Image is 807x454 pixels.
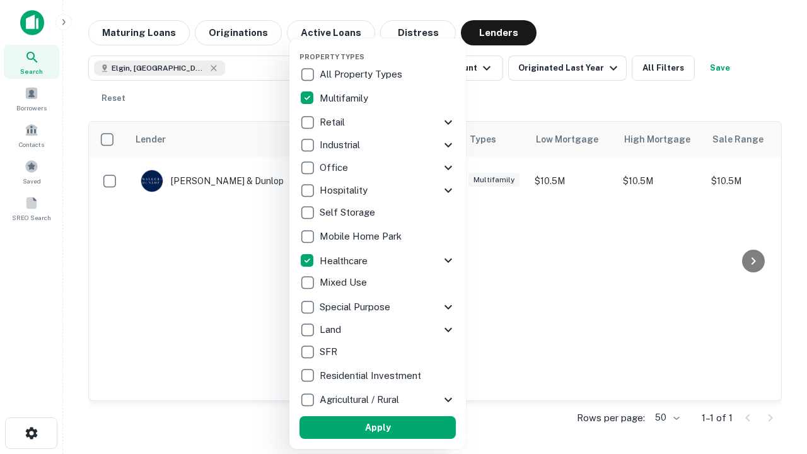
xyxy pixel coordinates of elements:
[320,368,424,383] p: Residential Investment
[320,67,405,82] p: All Property Types
[299,156,456,179] div: Office
[320,253,370,269] p: Healthcare
[320,344,340,359] p: SFR
[320,392,402,407] p: Agricultural / Rural
[299,249,456,272] div: Healthcare
[299,318,456,341] div: Land
[320,160,351,175] p: Office
[320,91,371,106] p: Multifamily
[320,300,393,315] p: Special Purpose
[320,205,378,220] p: Self Storage
[320,322,344,337] p: Land
[299,179,456,202] div: Hospitality
[299,416,456,439] button: Apply
[744,353,807,414] iframe: Chat Widget
[320,137,363,153] p: Industrial
[299,134,456,156] div: Industrial
[320,115,347,130] p: Retail
[320,229,404,244] p: Mobile Home Park
[299,296,456,318] div: Special Purpose
[299,53,364,61] span: Property Types
[320,183,370,198] p: Hospitality
[299,388,456,411] div: Agricultural / Rural
[320,275,369,290] p: Mixed Use
[299,111,456,134] div: Retail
